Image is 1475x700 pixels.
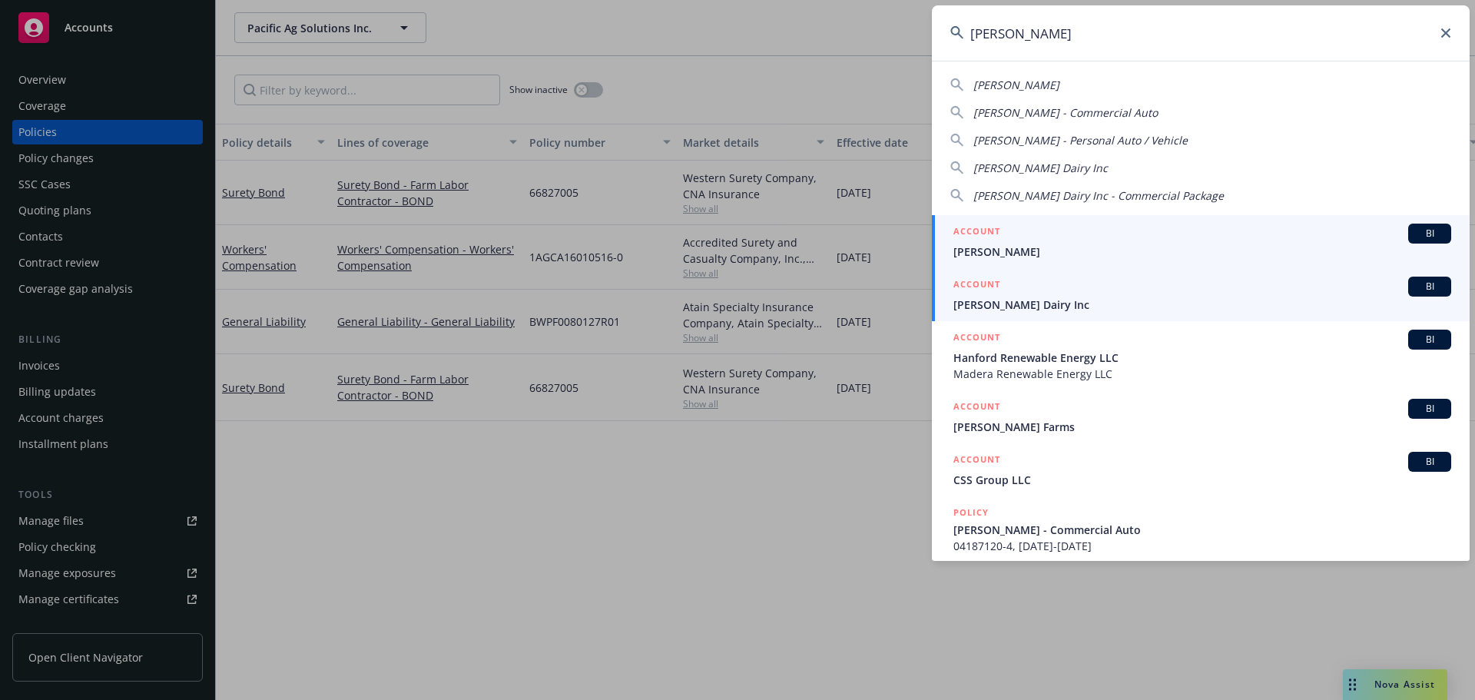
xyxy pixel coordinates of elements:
[932,443,1470,496] a: ACCOUNTBICSS Group LLC
[932,390,1470,443] a: ACCOUNTBI[PERSON_NAME] Farms
[953,419,1451,435] span: [PERSON_NAME] Farms
[973,105,1158,120] span: [PERSON_NAME] - Commercial Auto
[973,161,1108,175] span: [PERSON_NAME] Dairy Inc
[953,472,1451,488] span: CSS Group LLC
[1414,455,1445,469] span: BI
[932,496,1470,562] a: POLICY[PERSON_NAME] - Commercial Auto04187120-4, [DATE]-[DATE]
[932,268,1470,321] a: ACCOUNTBI[PERSON_NAME] Dairy Inc
[953,522,1451,538] span: [PERSON_NAME] - Commercial Auto
[953,350,1451,366] span: Hanford Renewable Energy LLC
[1414,402,1445,416] span: BI
[932,5,1470,61] input: Search...
[932,215,1470,268] a: ACCOUNTBI[PERSON_NAME]
[1414,333,1445,347] span: BI
[932,321,1470,390] a: ACCOUNTBIHanford Renewable Energy LLCMadera Renewable Energy LLC
[953,366,1451,382] span: Madera Renewable Energy LLC
[953,224,1000,242] h5: ACCOUNT
[953,297,1451,313] span: [PERSON_NAME] Dairy Inc
[973,188,1224,203] span: [PERSON_NAME] Dairy Inc - Commercial Package
[953,538,1451,554] span: 04187120-4, [DATE]-[DATE]
[953,505,989,520] h5: POLICY
[953,277,1000,295] h5: ACCOUNT
[973,78,1059,92] span: [PERSON_NAME]
[953,399,1000,417] h5: ACCOUNT
[973,133,1188,148] span: [PERSON_NAME] - Personal Auto / Vehicle
[1414,280,1445,294] span: BI
[953,244,1451,260] span: [PERSON_NAME]
[953,452,1000,470] h5: ACCOUNT
[953,330,1000,348] h5: ACCOUNT
[1414,227,1445,241] span: BI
